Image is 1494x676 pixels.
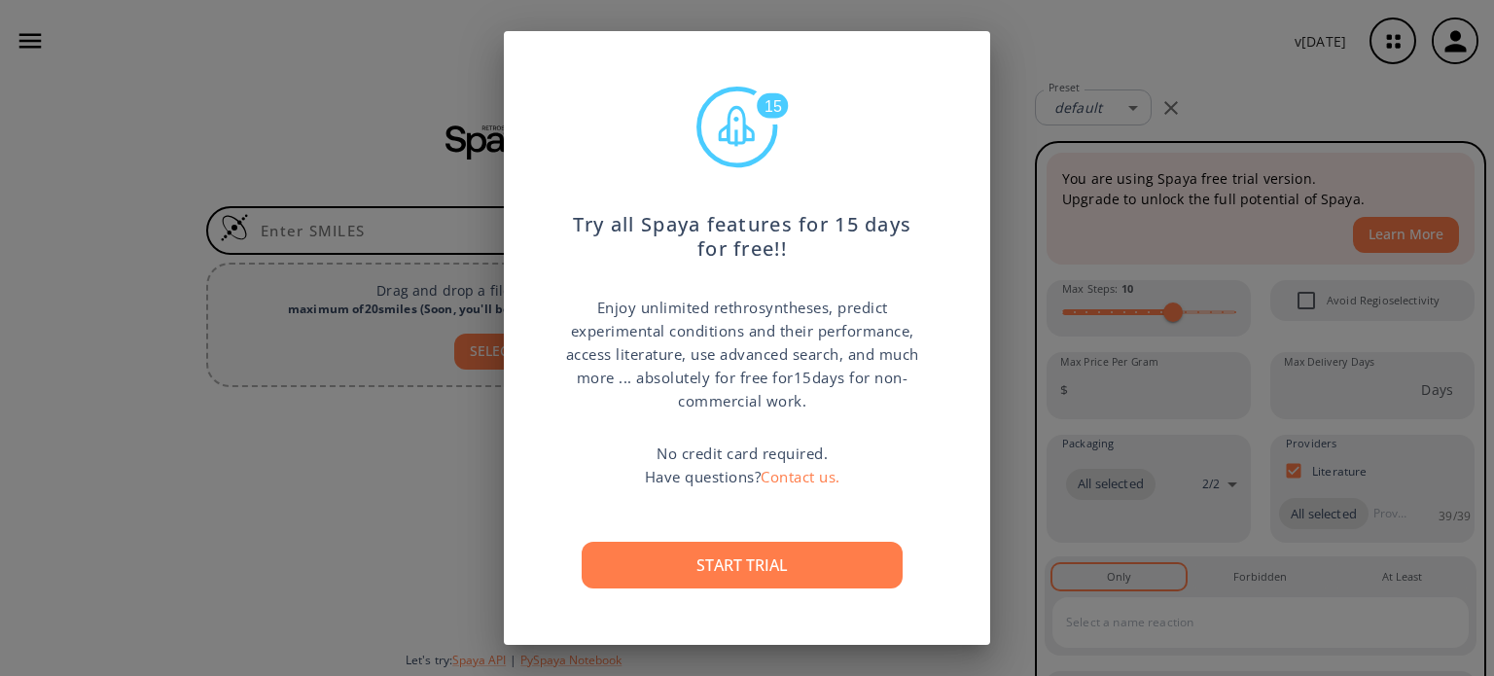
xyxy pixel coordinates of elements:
text: 15 [765,98,782,115]
p: Try all Spaya features for 15 days for free!! [562,194,922,262]
p: Enjoy unlimited rethrosyntheses, predict experimental conditions and their performance, access li... [562,296,922,412]
p: No credit card required. Have questions? [645,442,840,488]
button: Start trial [582,542,903,588]
a: Contact us. [761,467,840,486]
